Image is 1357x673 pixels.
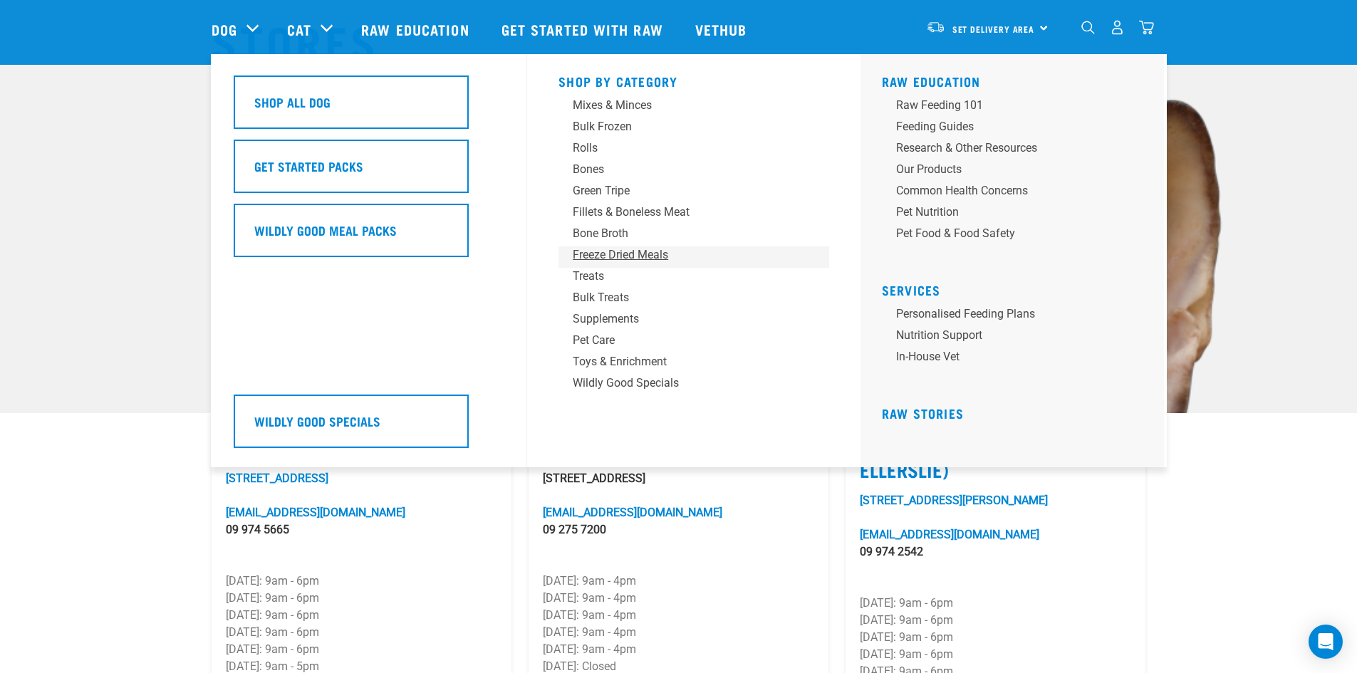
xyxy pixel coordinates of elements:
p: [DATE]: 9am - 6pm [226,624,497,641]
div: Pet Nutrition [896,204,1118,221]
a: Get Started Packs [234,140,504,204]
div: Common Health Concerns [896,182,1118,199]
a: Common Health Concerns [882,182,1153,204]
a: Bones [558,161,829,182]
div: Treats [573,268,795,285]
a: Shop All Dog [234,75,504,140]
a: [EMAIL_ADDRESS][DOMAIN_NAME] [226,506,405,519]
a: [EMAIL_ADDRESS][DOMAIN_NAME] [860,528,1039,541]
p: [DATE]: 9am - 6pm [860,612,1131,629]
img: user.png [1110,20,1125,35]
p: [DATE]: 9am - 4pm [543,641,814,658]
p: [DATE]: 9am - 6pm [226,573,497,590]
p: [DATE]: 9am - 6pm [860,629,1131,646]
a: Toys & Enrichment [558,353,829,375]
h5: Wildly Good Specials [254,412,380,430]
a: 09 275 7200 [543,523,606,536]
p: [STREET_ADDRESS] [543,470,814,487]
a: [STREET_ADDRESS] [226,471,328,485]
div: Feeding Guides [896,118,1118,135]
a: Pet Nutrition [882,204,1153,225]
a: Green Tripe [558,182,829,204]
div: Wildly Good Specials [573,375,795,392]
div: Fillets & Boneless Meat [573,204,795,221]
a: Raw Feeding 101 [882,97,1153,118]
span: Set Delivery Area [952,26,1035,31]
h5: Get Started Packs [254,157,363,175]
div: Green Tripe [573,182,795,199]
a: 09 974 5665 [226,523,289,536]
h5: Services [882,283,1153,294]
a: Raw Stories [882,409,964,417]
div: Pet Care [573,332,795,349]
div: Supplements [573,311,795,328]
a: Wildly Good Meal Packs [234,204,504,268]
h5: Shop All Dog [254,93,331,111]
a: 09 974 2542 [860,545,923,558]
a: Bone Broth [558,225,829,246]
p: [DATE]: 9am - 4pm [543,573,814,590]
div: Toys & Enrichment [573,353,795,370]
p: [DATE]: 9am - 6pm [226,607,497,624]
div: Bone Broth [573,225,795,242]
a: Get started with Raw [487,1,681,58]
a: Nutrition Support [882,327,1153,348]
div: Bulk Treats [573,289,795,306]
a: Raw Education [882,78,981,85]
a: Vethub [681,1,765,58]
div: Open Intercom Messenger [1309,625,1343,659]
a: Mixes & Minces [558,97,829,118]
a: Fillets & Boneless Meat [558,204,829,225]
a: Bulk Frozen [558,118,829,140]
h5: Wildly Good Meal Packs [254,221,397,239]
a: Feeding Guides [882,118,1153,140]
a: Rolls [558,140,829,161]
img: van-moving.png [926,21,945,33]
div: Bulk Frozen [573,118,795,135]
a: Wildly Good Specials [558,375,829,396]
h5: Shop By Category [558,74,829,85]
p: [DATE]: 9am - 6pm [226,590,497,607]
a: Our Products [882,161,1153,182]
div: Mixes & Minces [573,97,795,114]
div: Pet Food & Food Safety [896,225,1118,242]
a: Freeze Dried Meals [558,246,829,268]
a: Personalised Feeding Plans [882,306,1153,327]
div: Rolls [573,140,795,157]
a: Dog [212,19,237,40]
a: Cat [287,19,311,40]
p: [DATE]: 9am - 4pm [543,624,814,641]
a: Research & Other Resources [882,140,1153,161]
div: Our Products [896,161,1118,178]
a: Raw Education [347,1,487,58]
p: [DATE]: 9am - 6pm [860,595,1131,612]
a: [EMAIL_ADDRESS][DOMAIN_NAME] [543,506,722,519]
img: home-icon@2x.png [1139,20,1154,35]
p: [DATE]: 9am - 4pm [543,590,814,607]
p: [DATE]: 9am - 4pm [543,607,814,624]
a: Treats [558,268,829,289]
p: [DATE]: 9am - 6pm [226,641,497,658]
a: Bulk Treats [558,289,829,311]
div: Freeze Dried Meals [573,246,795,264]
a: Pet Food & Food Safety [882,225,1153,246]
a: Supplements [558,311,829,332]
div: Raw Feeding 101 [896,97,1118,114]
div: Bones [573,161,795,178]
div: Research & Other Resources [896,140,1118,157]
a: In-house vet [882,348,1153,370]
img: home-icon-1@2x.png [1081,21,1095,34]
a: Pet Care [558,332,829,353]
p: [DATE]: 9am - 6pm [860,646,1131,663]
a: Wildly Good Specials [234,395,504,459]
a: [STREET_ADDRESS][PERSON_NAME] [860,494,1048,507]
